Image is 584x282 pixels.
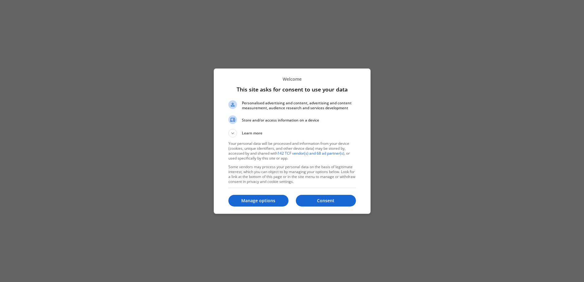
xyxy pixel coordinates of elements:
p: Manage options [228,198,288,204]
button: Manage options [228,195,288,207]
button: Learn more [228,129,356,137]
p: Some vendors may process your personal data on the basis of legitimate interest, which you can ob... [228,164,356,184]
span: Store and/or access information on a device [242,118,356,123]
span: Personalised advertising and content, advertising and content measurement, audience research and ... [242,101,356,110]
span: Learn more [242,130,262,137]
p: Consent [296,198,356,204]
div: This site asks for consent to use your data [214,68,371,214]
p: Welcome [228,76,356,82]
button: Consent [296,195,356,207]
h1: This site asks for consent to use your data [228,86,356,93]
p: Your personal data will be processed and information from your device (cookies, unique identifier... [228,141,356,161]
a: 142 TCF vendor(s) and 68 ad partner(s) [277,151,344,156]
